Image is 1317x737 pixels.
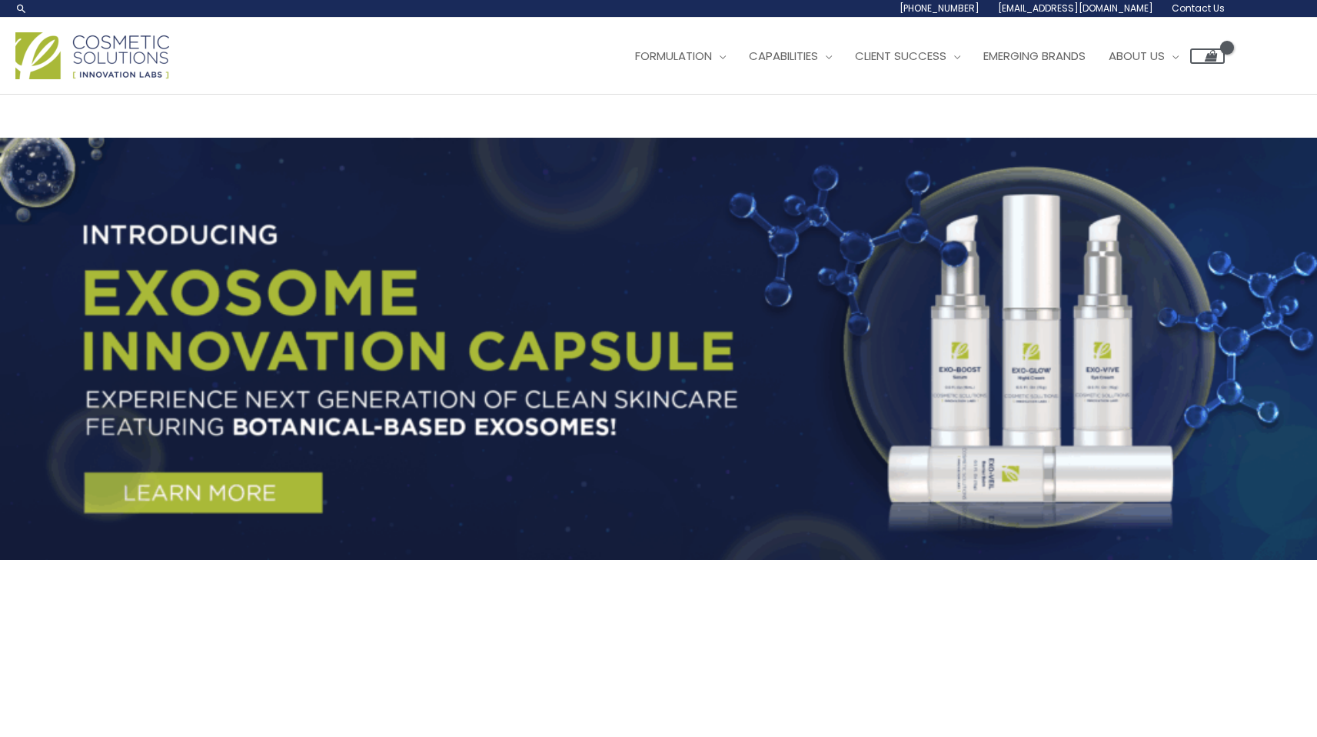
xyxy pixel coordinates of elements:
[15,2,28,15] a: Search icon link
[1172,2,1225,15] span: Contact Us
[972,33,1097,79] a: Emerging Brands
[1190,48,1225,64] a: View Shopping Cart, empty
[749,48,818,64] span: Capabilities
[612,33,1225,79] nav: Site Navigation
[737,33,843,79] a: Capabilities
[1109,48,1165,64] span: About Us
[983,48,1086,64] span: Emerging Brands
[15,32,169,79] img: Cosmetic Solutions Logo
[624,33,737,79] a: Formulation
[1097,33,1190,79] a: About Us
[900,2,979,15] span: [PHONE_NUMBER]
[635,48,712,64] span: Formulation
[998,2,1153,15] span: [EMAIL_ADDRESS][DOMAIN_NAME]
[843,33,972,79] a: Client Success
[855,48,946,64] span: Client Success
